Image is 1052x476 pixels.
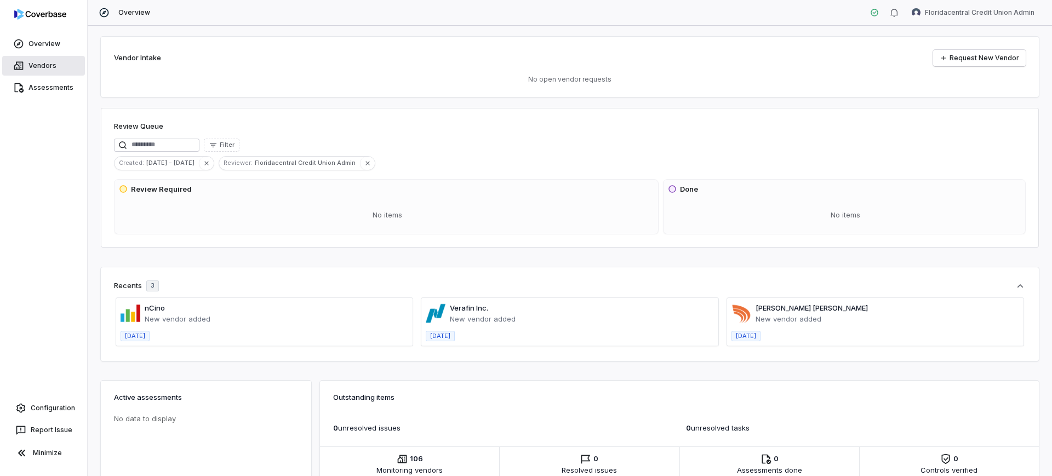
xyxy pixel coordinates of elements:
a: [PERSON_NAME] [PERSON_NAME] [756,303,868,312]
a: Verafin Inc. [450,303,488,312]
span: 0 [953,454,958,464]
p: No data to display [114,414,302,425]
span: Resolved issues [562,464,617,475]
span: Monitoring vendors [376,464,443,475]
h2: Vendor Intake [114,53,161,64]
a: nCino [145,303,165,312]
span: 0 [686,423,691,432]
span: Filter [220,141,235,149]
a: Request New Vendor [933,50,1026,66]
button: Report Issue [4,420,83,440]
span: 0 [593,454,598,464]
h3: Outstanding items [333,392,1026,403]
h3: Active assessments [114,392,298,403]
a: Configuration [4,398,83,418]
span: 0 [774,454,779,464]
h3: Done [680,184,698,195]
img: logo-D7KZi-bG.svg [14,9,66,20]
p: No open vendor requests [114,75,1026,84]
span: Overview [118,8,150,17]
span: Controls verified [921,464,977,475]
button: Minimize [4,442,83,464]
span: Assessments done [737,464,802,475]
button: Filter [204,139,239,152]
span: Floridacentral Credit Union Admin [255,158,360,168]
p: unresolved issue s [333,422,673,433]
div: Recents [114,280,159,291]
h3: Review Required [131,184,192,195]
span: Created : [115,158,146,168]
h1: Review Queue [114,121,163,132]
button: Floridacentral Credit Union Admin avatarFloridacentral Credit Union Admin [905,4,1041,21]
img: Floridacentral Credit Union Admin avatar [912,8,921,17]
p: unresolved task s [686,422,1026,433]
span: [DATE] - [DATE] [146,158,199,168]
a: Assessments [2,78,85,98]
span: Floridacentral Credit Union Admin [925,8,1034,17]
div: No items [119,201,656,230]
a: Overview [2,34,85,54]
button: Recents3 [114,280,1026,291]
div: No items [668,201,1023,230]
span: 3 [151,282,155,290]
span: 0 [333,423,338,432]
a: Vendors [2,56,85,76]
span: 106 [410,454,423,464]
span: Reviewer : [219,158,255,168]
